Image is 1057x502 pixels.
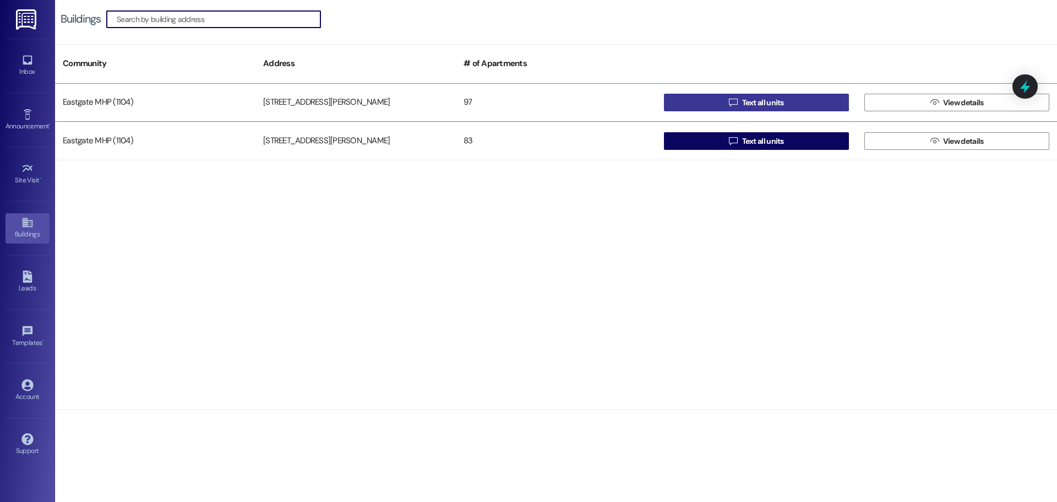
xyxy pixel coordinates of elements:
[729,137,737,145] i: 
[456,91,656,114] div: 97
[49,121,51,128] span: •
[456,130,656,152] div: 83
[864,94,1049,111] button: View details
[55,50,255,77] div: Community
[117,12,320,27] input: Search by building address
[742,97,784,109] span: Text all units
[943,97,984,109] span: View details
[6,267,50,297] a: Leads
[664,94,849,111] button: Text all units
[6,430,50,460] a: Support
[6,51,50,80] a: Inbox
[255,50,456,77] div: Address
[16,9,39,30] img: ResiDesk Logo
[664,132,849,150] button: Text all units
[742,136,784,147] span: Text all units
[6,322,50,352] a: Templates •
[61,13,101,25] div: Buildings
[55,130,255,152] div: Eastgate MHP (1104)
[864,132,1049,150] button: View details
[943,136,984,147] span: View details
[40,175,41,182] span: •
[6,213,50,243] a: Buildings
[729,98,737,107] i: 
[6,159,50,189] a: Site Visit •
[255,91,456,114] div: [STREET_ADDRESS][PERSON_NAME]
[6,376,50,406] a: Account
[930,98,939,107] i: 
[255,130,456,152] div: [STREET_ADDRESS][PERSON_NAME]
[55,91,255,114] div: Eastgate MHP (1104)
[930,137,939,145] i: 
[42,337,44,345] span: •
[456,50,656,77] div: # of Apartments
